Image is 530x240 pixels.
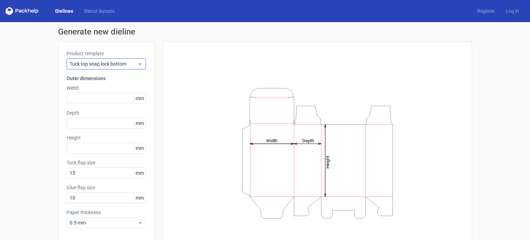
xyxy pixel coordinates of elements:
span: mm [134,168,146,178]
label: Glue flap size [67,184,146,191]
span: Tuck top snap lock bottom [70,60,138,67]
a: Diecut layouts [79,8,120,15]
label: Paper thickness [67,209,146,216]
span: mm [134,193,146,203]
a: Log in [500,8,524,15]
label: Width [67,85,146,92]
span: mm [134,143,146,153]
span: mm [134,118,146,128]
tspan: Depth [302,138,314,143]
span: mm [134,93,146,104]
label: Depth [67,109,146,116]
a: Register [472,8,500,15]
h3: Outer dimensions [67,75,146,82]
label: Product template [67,50,146,57]
h1: Generate new dieline [58,28,472,36]
tspan: Height [325,155,330,168]
a: Dielines [50,8,79,15]
tspan: Width [266,138,277,143]
span: 0.5 mm [70,219,138,226]
label: Tuck flap size [67,159,146,166]
label: Height [67,134,146,141]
